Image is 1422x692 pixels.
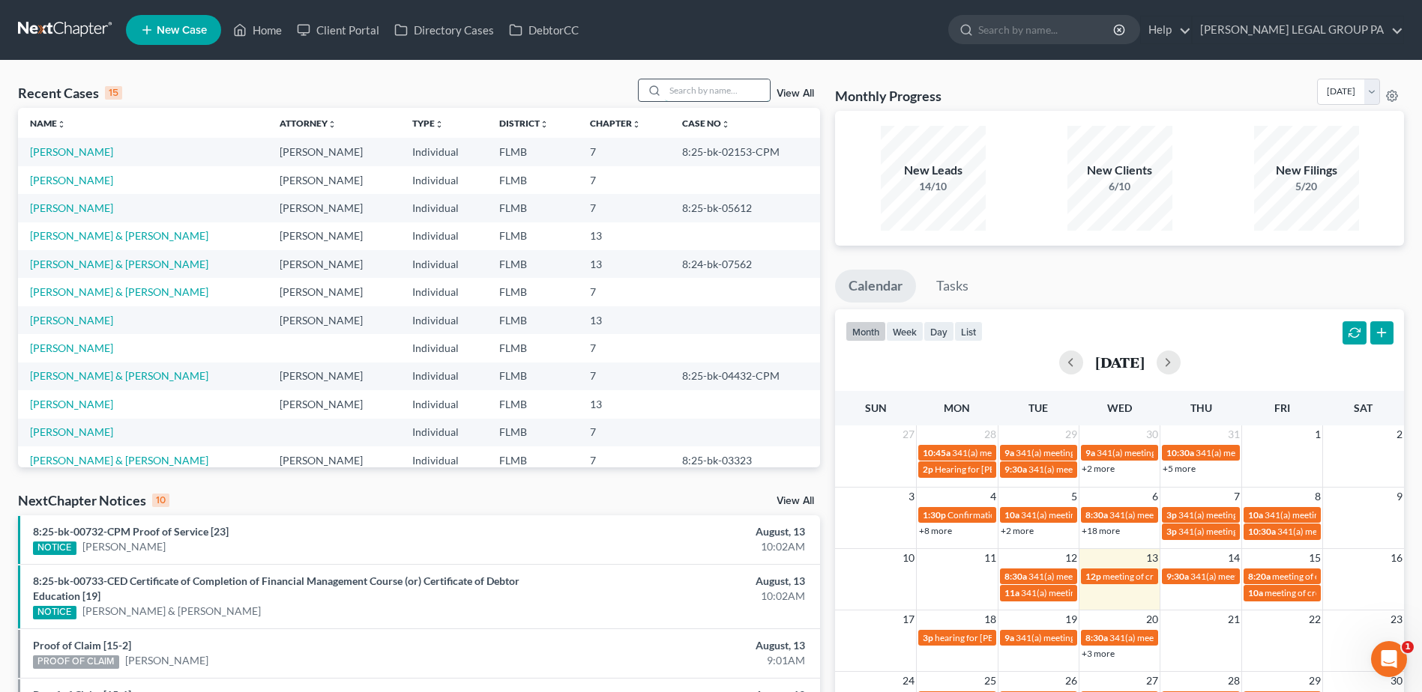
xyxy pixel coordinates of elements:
td: Individual [400,334,487,362]
i: unfold_more [57,120,66,129]
div: 6/10 [1067,179,1172,194]
td: [PERSON_NAME] [268,446,400,474]
div: 5/20 [1254,179,1359,194]
td: 8:25-bk-04432-CPM [670,362,820,390]
span: 28 [1226,672,1241,690]
a: Calendar [835,270,916,303]
a: 8:25-bk-00732-CPM Proof of Service [23] [33,525,229,538]
a: Attorneyunfold_more [280,118,337,129]
span: Sun [865,401,887,414]
td: 7 [578,194,670,222]
td: 7 [578,362,670,390]
span: 8:30a [1004,571,1027,582]
a: [PERSON_NAME] & [PERSON_NAME] [30,229,208,242]
td: 7 [578,166,670,194]
td: 7 [578,138,670,166]
a: +18 more [1082,525,1120,536]
span: 2p [923,464,933,475]
a: [PERSON_NAME] [30,342,113,354]
a: [PERSON_NAME] & [PERSON_NAME] [30,369,208,382]
span: 10a [1004,509,1019,520]
iframe: Intercom live chat [1371,641,1407,677]
button: week [886,321,924,342]
td: Individual [400,250,487,278]
div: 10:02AM [558,539,805,554]
span: 19 [1064,610,1079,628]
a: [PERSON_NAME] & [PERSON_NAME] [30,258,208,270]
td: FLMB [487,250,578,278]
span: 26 [1064,672,1079,690]
a: Tasks [923,270,982,303]
span: 2 [1395,425,1404,443]
h2: [DATE] [1095,354,1145,370]
span: Hearing for [PERSON_NAME] [935,464,1052,475]
a: Proof of Claim [15-2] [33,639,131,652]
td: 7 [578,446,670,474]
span: 25 [983,672,998,690]
td: 13 [578,250,670,278]
span: 3p [923,632,933,643]
i: unfold_more [721,120,730,129]
button: list [954,321,983,342]
span: 21 [1226,610,1241,628]
span: 17 [901,610,916,628]
span: 8:20a [1248,571,1271,582]
td: [PERSON_NAME] [268,278,400,306]
td: 7 [578,278,670,306]
td: [PERSON_NAME] [268,250,400,278]
span: 12p [1085,571,1101,582]
div: August, 13 [558,638,805,653]
div: 14/10 [881,179,986,194]
td: [PERSON_NAME] [268,138,400,166]
span: 3 [907,488,916,506]
a: View All [777,88,814,99]
span: 10a [1248,587,1263,598]
h3: Monthly Progress [835,87,942,105]
td: FLMB [487,390,578,418]
td: FLMB [487,194,578,222]
input: Search by name... [665,79,770,101]
td: Individual [400,278,487,306]
a: [PERSON_NAME] [30,145,113,158]
td: [PERSON_NAME] [268,194,400,222]
span: Fri [1274,401,1290,414]
span: 1:30p [923,509,946,520]
td: Individual [400,390,487,418]
a: Districtunfold_more [499,118,549,129]
div: 9:01AM [558,653,805,668]
span: New Case [157,25,207,36]
span: 9a [1004,447,1014,458]
div: NOTICE [33,541,76,555]
td: Individual [400,222,487,250]
span: 11 [983,549,998,567]
span: 27 [1145,672,1160,690]
span: Confirmation hearing for [PERSON_NAME] [948,509,1118,520]
a: [PERSON_NAME] [30,201,113,214]
a: Chapterunfold_more [590,118,641,129]
span: 9:30a [1166,571,1189,582]
span: 4 [989,488,998,506]
td: [PERSON_NAME] [268,306,400,334]
span: 14 [1226,549,1241,567]
span: 10a [1248,509,1263,520]
td: Individual [400,138,487,166]
div: PROOF OF CLAIM [33,655,119,669]
td: 7 [578,419,670,446]
span: 341(a) meeting for [PERSON_NAME] [1016,632,1160,643]
span: Wed [1107,401,1132,414]
div: 10:02AM [558,589,805,604]
td: Individual [400,166,487,194]
td: [PERSON_NAME] [268,362,400,390]
span: 29 [1064,425,1079,443]
div: August, 13 [558,524,805,539]
span: Mon [944,401,970,414]
a: Home [226,16,289,43]
span: 341(a) meeting for [PERSON_NAME] [952,447,1097,458]
span: 341(a) meeting for [PERSON_NAME] [1028,464,1173,475]
td: 8:24-bk-07562 [670,250,820,278]
span: 6 [1151,488,1160,506]
span: 27 [901,425,916,443]
span: 30 [1145,425,1160,443]
span: 341(a) meeting for [PERSON_NAME] & [PERSON_NAME] [1109,632,1334,643]
i: unfold_more [632,120,641,129]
